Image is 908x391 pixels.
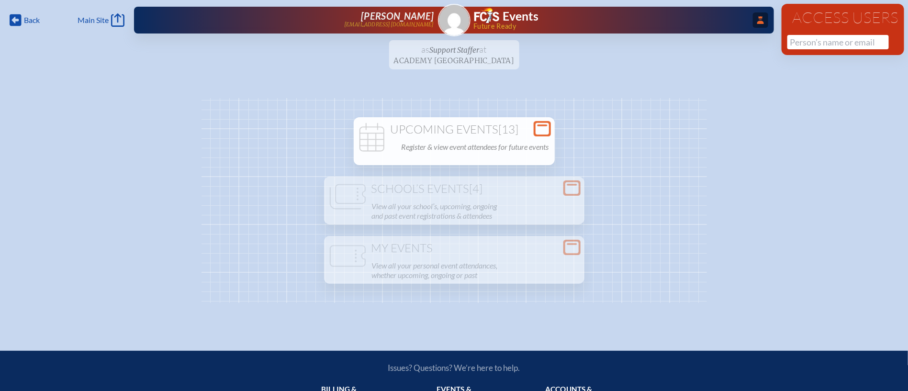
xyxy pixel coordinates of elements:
p: Register & view event attendees for future events [402,140,549,154]
span: [PERSON_NAME] [361,10,434,22]
h1: School’s Events [328,182,581,196]
span: Main Site [78,15,109,25]
p: View all your school’s, upcoming, ongoing and past event registrations & attendees [372,200,579,223]
a: Gravatar [438,4,471,36]
span: Back [24,15,40,25]
div: FCIS Events — Future ready [474,8,743,30]
h1: Upcoming Events [358,123,551,136]
img: Gravatar [439,5,470,35]
h1: Access Users [787,10,898,25]
h1: My Events [328,242,581,255]
p: Issues? Questions? We’re here to help. [286,363,623,373]
p: [EMAIL_ADDRESS][DOMAIN_NAME] [344,22,434,28]
a: Main Site [78,13,124,27]
span: Future Ready [473,23,743,30]
a: FCIS LogoEvents [474,8,539,25]
span: [4] [470,181,483,196]
a: [PERSON_NAME][EMAIL_ADDRESS][DOMAIN_NAME] [165,11,434,30]
img: Florida Council of Independent Schools [474,8,499,23]
span: [13] [498,122,518,136]
input: Person’s name or email [787,35,889,49]
p: View all your personal event attendances, whether upcoming, ongoing or past [372,259,579,282]
h1: Events [503,11,539,22]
